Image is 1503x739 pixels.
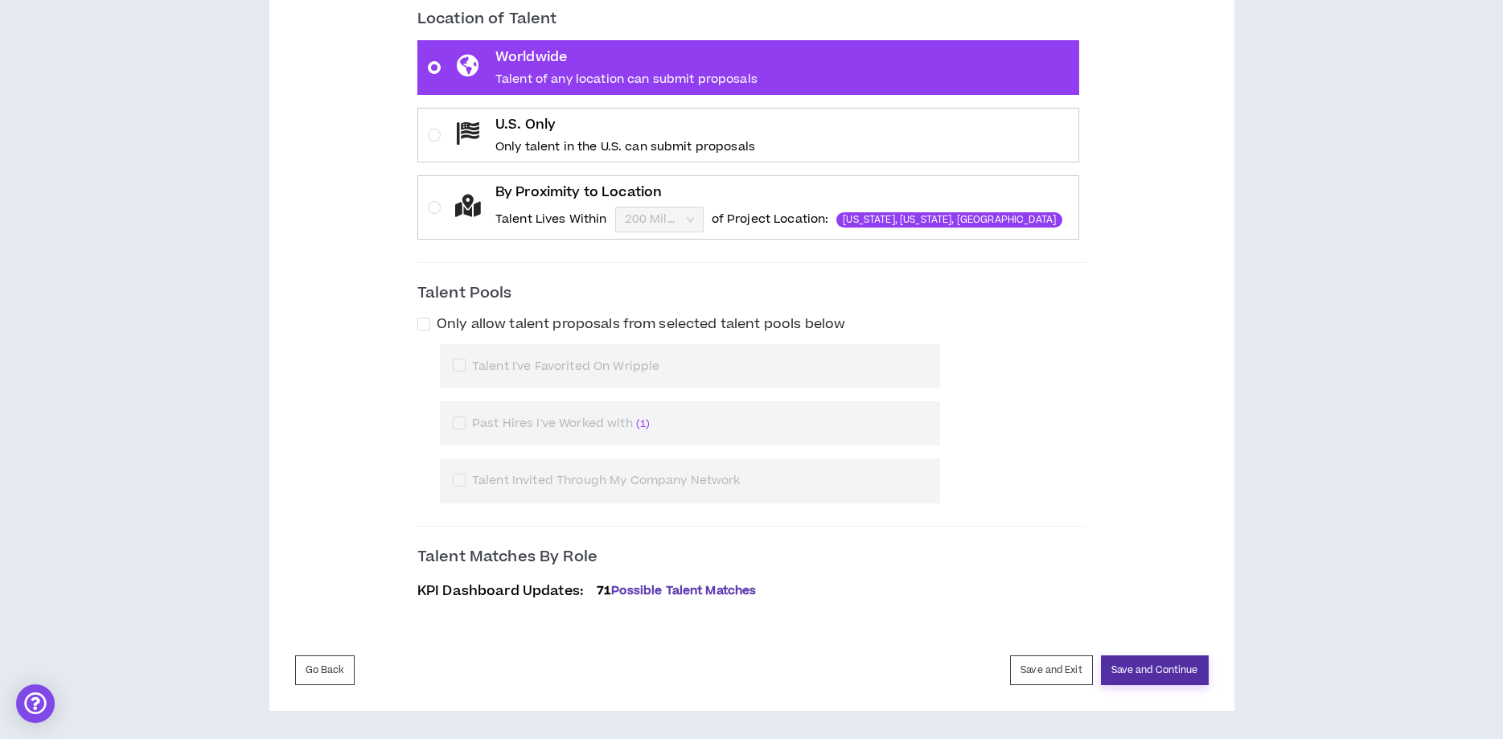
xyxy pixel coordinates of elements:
[495,139,755,155] p: Only talent in the U.S. can submit proposals
[495,115,755,134] p: U.S. Only
[466,358,670,376] span: Talent I've Favorited On Wripple
[495,183,1062,202] p: By Proximity to Location
[437,314,845,334] span: Only allow talent proposals from selected talent pools below
[466,472,750,490] span: Talent Invited Through My Company Network
[495,72,758,88] p: Talent of any location can submit proposals
[625,207,694,232] span: 200 Miles
[466,415,656,433] span: Past Hires I've Worked with
[417,282,1086,305] p: Talent Pools
[1101,655,1209,685] button: Save and Continue
[295,655,355,685] button: Go Back
[636,417,650,431] span: ( 1 )
[836,212,1062,228] sup: New York, New York, United States
[597,582,611,599] span: 71
[16,684,55,723] div: Open Intercom Messenger
[495,211,607,228] p: Talent Lives Within
[611,582,756,599] span: Possible Talent Matches
[1010,655,1092,685] button: Save and Exit
[417,8,1086,31] p: Location of Talent
[417,581,584,601] p: KPI Dashboard Updates :
[495,47,758,67] p: Worldwide
[712,211,829,228] p: of Project Location:
[417,546,1086,569] p: Talent Matches By Role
